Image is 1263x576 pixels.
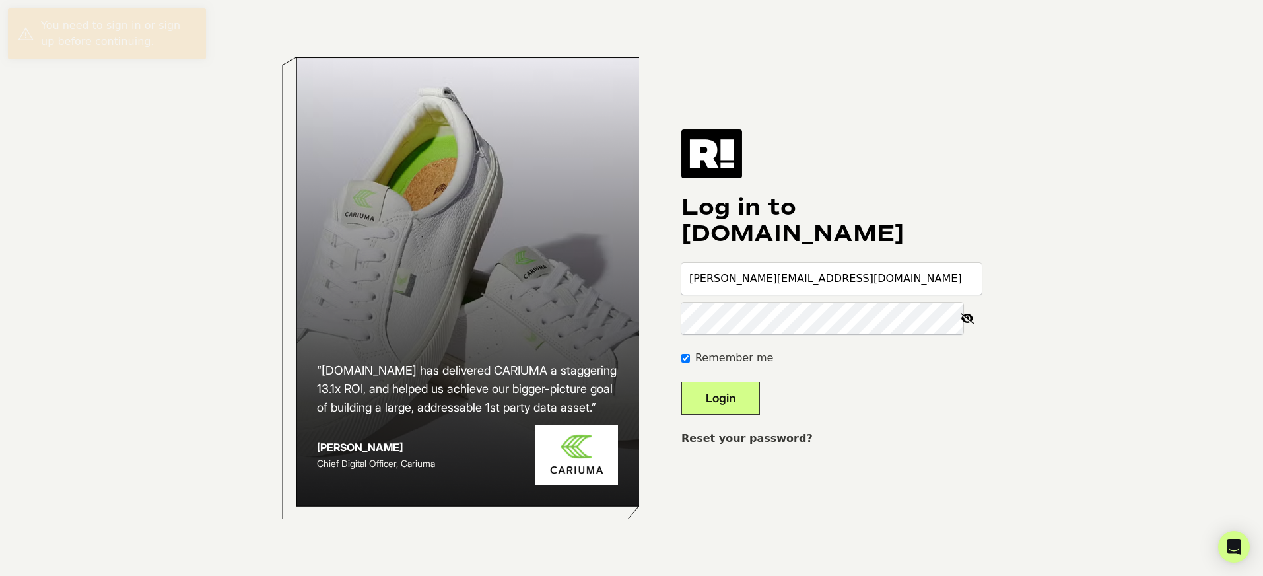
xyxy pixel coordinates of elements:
label: Remember me [695,350,773,366]
h2: “[DOMAIN_NAME] has delivered CARIUMA a staggering 13.1x ROI, and helped us achieve our bigger-pic... [317,361,618,417]
img: Retention.com [681,129,742,178]
strong: [PERSON_NAME] [317,441,403,454]
input: Email [681,263,982,295]
button: Login [681,382,760,415]
h1: Log in to [DOMAIN_NAME] [681,194,982,247]
span: Chief Digital Officer, Cariuma [317,458,435,469]
div: You need to sign in or sign up before continuing. [41,18,196,50]
div: Open Intercom Messenger [1218,531,1250,563]
img: Cariuma [535,425,618,485]
a: Reset your password? [681,432,813,445]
